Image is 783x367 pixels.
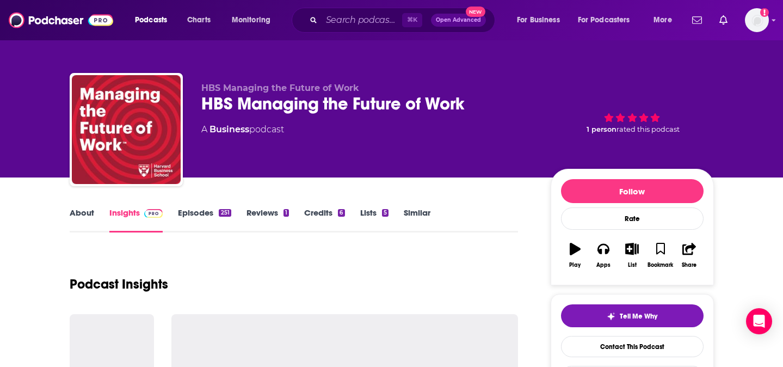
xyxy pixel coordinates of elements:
[402,13,422,27] span: ⌘ K
[209,124,249,134] a: Business
[561,207,704,230] div: Rate
[9,10,113,30] img: Podchaser - Follow, Share and Rate Podcasts
[628,262,637,268] div: List
[382,209,389,217] div: 5
[745,8,769,32] img: User Profile
[517,13,560,28] span: For Business
[715,11,732,29] a: Show notifications dropdown
[201,123,284,136] div: A podcast
[135,13,167,28] span: Podcasts
[201,83,359,93] span: HBS Managing the Future of Work
[587,125,616,133] span: 1 person
[646,236,675,275] button: Bookmark
[646,11,686,29] button: open menu
[109,207,163,233] a: InsightsPodchaser Pro
[219,209,231,217] div: 251
[561,179,704,203] button: Follow
[246,207,289,233] a: Reviews1
[180,11,217,29] a: Charts
[648,262,673,268] div: Bookmark
[616,125,680,133] span: rated this podcast
[618,236,646,275] button: List
[144,209,163,218] img: Podchaser Pro
[360,207,389,233] a: Lists5
[607,312,615,321] img: tell me why sparkle
[127,11,181,29] button: open menu
[187,13,211,28] span: Charts
[561,336,704,357] a: Contact This Podcast
[404,207,430,233] a: Similar
[682,262,696,268] div: Share
[653,13,672,28] span: More
[70,276,168,292] h1: Podcast Insights
[589,236,618,275] button: Apps
[596,262,611,268] div: Apps
[551,83,714,150] div: 1 personrated this podcast
[304,207,344,233] a: Credits6
[466,7,485,17] span: New
[569,262,581,268] div: Play
[338,209,344,217] div: 6
[561,236,589,275] button: Play
[224,11,285,29] button: open menu
[746,308,772,334] div: Open Intercom Messenger
[578,13,630,28] span: For Podcasters
[620,312,657,321] span: Tell Me Why
[745,8,769,32] span: Logged in as SolComms
[70,207,94,233] a: About
[760,8,769,17] svg: Add a profile image
[431,14,486,27] button: Open AdvancedNew
[675,236,703,275] button: Share
[72,75,181,184] img: HBS Managing the Future of Work
[178,207,231,233] a: Episodes251
[322,11,402,29] input: Search podcasts, credits, & more...
[571,11,646,29] button: open menu
[283,209,289,217] div: 1
[688,11,706,29] a: Show notifications dropdown
[745,8,769,32] button: Show profile menu
[561,304,704,327] button: tell me why sparkleTell Me Why
[302,8,505,33] div: Search podcasts, credits, & more...
[436,17,481,23] span: Open Advanced
[509,11,574,29] button: open menu
[232,13,270,28] span: Monitoring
